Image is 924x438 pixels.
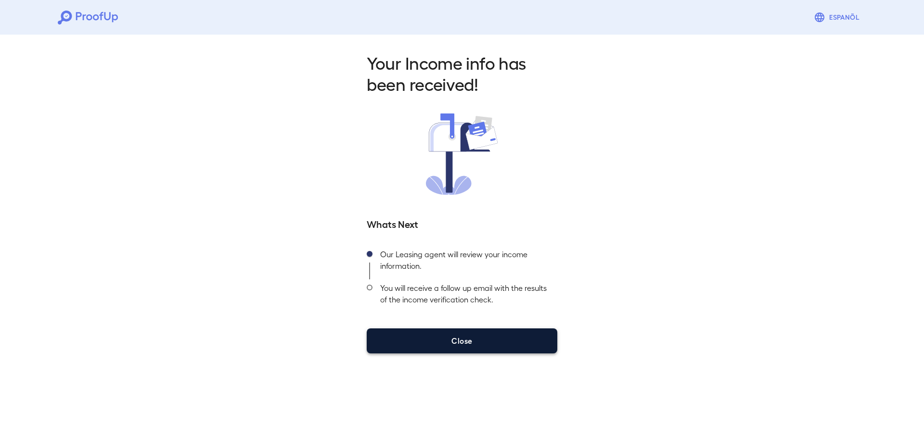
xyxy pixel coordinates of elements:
div: Our Leasing agent will review your income information. [372,246,557,279]
h5: Whats Next [367,217,557,230]
div: You will receive a follow up email with the results of the income verification check. [372,279,557,313]
img: received.svg [426,113,498,195]
h2: Your Income info has been received! [367,52,557,94]
button: Espanõl [810,8,866,27]
button: Close [367,328,557,353]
